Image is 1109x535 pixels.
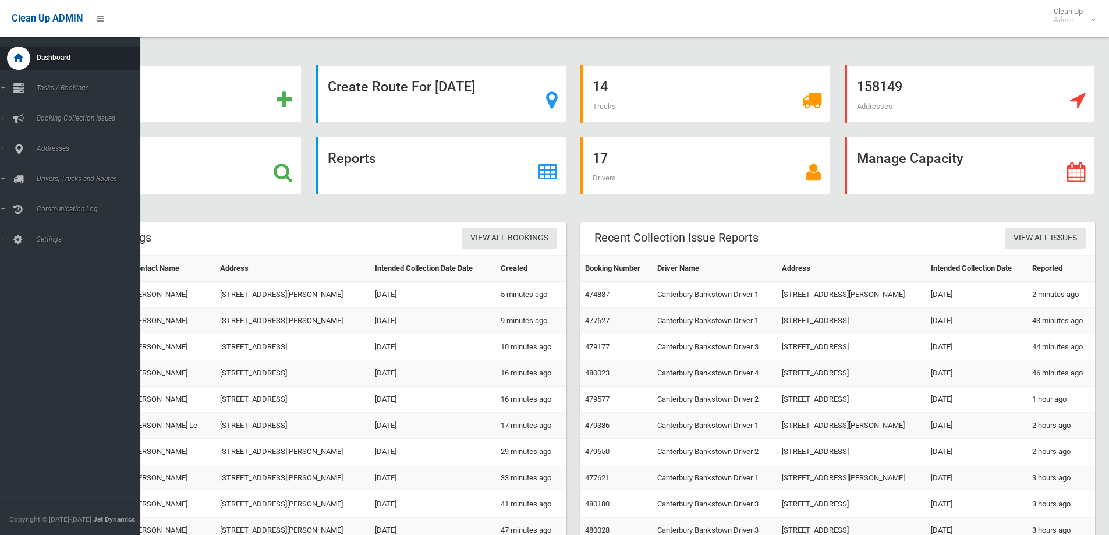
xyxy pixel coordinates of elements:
td: 43 minutes ago [1027,308,1095,334]
td: Canterbury Bankstown Driver 3 [653,334,777,360]
td: [DATE] [926,413,1027,439]
td: [STREET_ADDRESS][PERSON_NAME] [215,439,370,465]
a: Reports [316,137,566,194]
span: Tasks / Bookings [33,84,148,92]
td: [STREET_ADDRESS][PERSON_NAME] [777,465,926,491]
td: [DATE] [926,308,1027,334]
a: 479577 [585,395,610,403]
strong: 17 [593,150,608,166]
span: Clean Up ADMIN [12,13,83,24]
span: Addresses [33,144,148,153]
td: [STREET_ADDRESS] [215,360,370,387]
td: [DATE] [926,465,1027,491]
td: 17 minutes ago [496,413,566,439]
td: 9 minutes ago [496,308,566,334]
td: 16 minutes ago [496,387,566,413]
td: [DATE] [926,439,1027,465]
th: Contact Name [127,256,215,282]
td: Canterbury Bankstown Driver 2 [653,387,777,413]
td: [DATE] [370,491,496,518]
td: [STREET_ADDRESS][PERSON_NAME] [215,465,370,491]
td: 3 hours ago [1027,465,1095,491]
td: [DATE] [926,360,1027,387]
td: 46 minutes ago [1027,360,1095,387]
td: 10 minutes ago [496,334,566,360]
a: View All Bookings [462,228,557,249]
a: 479650 [585,447,610,456]
td: [DATE] [926,334,1027,360]
a: 14 Trucks [580,65,831,123]
span: Settings [33,235,148,243]
strong: Create Route For [DATE] [328,79,475,95]
td: [STREET_ADDRESS] [777,439,926,465]
td: 2 minutes ago [1027,282,1095,308]
a: 479177 [585,342,610,351]
td: [PERSON_NAME] Le [127,413,215,439]
td: 2 hours ago [1027,413,1095,439]
td: 1 hour ago [1027,387,1095,413]
td: [DATE] [370,282,496,308]
td: [DATE] [370,308,496,334]
td: [DATE] [370,465,496,491]
a: 480023 [585,369,610,377]
th: Intended Collection Date Date [370,256,496,282]
td: [PERSON_NAME] [127,282,215,308]
td: [STREET_ADDRESS] [777,360,926,387]
span: Trucks [593,102,616,111]
td: 44 minutes ago [1027,334,1095,360]
td: [STREET_ADDRESS] [215,413,370,439]
a: Search [51,137,302,194]
a: 474887 [585,290,610,299]
td: [DATE] [370,360,496,387]
td: [DATE] [926,387,1027,413]
td: Canterbury Bankstown Driver 3 [653,491,777,518]
span: Copyright © [DATE]-[DATE] [9,515,91,523]
td: [DATE] [370,334,496,360]
td: [STREET_ADDRESS][PERSON_NAME] [215,491,370,518]
a: 477627 [585,316,610,325]
td: [DATE] [926,282,1027,308]
td: [PERSON_NAME] [127,439,215,465]
a: 158149 Addresses [845,65,1095,123]
td: [PERSON_NAME] [127,465,215,491]
td: [STREET_ADDRESS][PERSON_NAME] [777,413,926,439]
td: [STREET_ADDRESS] [215,334,370,360]
td: [STREET_ADDRESS] [777,308,926,334]
th: Intended Collection Date [926,256,1027,282]
a: View All Issues [1005,228,1086,249]
td: [STREET_ADDRESS] [777,334,926,360]
td: 16 minutes ago [496,360,566,387]
small: Admin [1054,16,1083,24]
td: [STREET_ADDRESS] [215,387,370,413]
td: 41 minutes ago [496,491,566,518]
th: Address [215,256,370,282]
td: [STREET_ADDRESS][PERSON_NAME] [777,282,926,308]
th: Driver Name [653,256,777,282]
a: 477621 [585,473,610,482]
td: [STREET_ADDRESS] [777,387,926,413]
span: Dashboard [33,54,148,62]
th: Created [496,256,566,282]
td: Canterbury Bankstown Driver 1 [653,413,777,439]
td: 5 minutes ago [496,282,566,308]
span: Drivers, Trucks and Routes [33,175,148,183]
a: 17 Drivers [580,137,831,194]
a: Manage Capacity [845,137,1095,194]
td: [DATE] [926,491,1027,518]
td: [DATE] [370,387,496,413]
td: 3 hours ago [1027,491,1095,518]
td: [PERSON_NAME] [127,360,215,387]
strong: Reports [328,150,376,166]
td: 29 minutes ago [496,439,566,465]
td: [STREET_ADDRESS][PERSON_NAME] [215,308,370,334]
td: [STREET_ADDRESS] [777,491,926,518]
a: 479386 [585,421,610,430]
th: Booking Number [580,256,653,282]
td: [DATE] [370,439,496,465]
th: Reported [1027,256,1095,282]
td: [PERSON_NAME] [127,491,215,518]
td: 2 hours ago [1027,439,1095,465]
span: Booking Collection Issues [33,114,148,122]
a: Add Booking [51,65,302,123]
td: Canterbury Bankstown Driver 4 [653,360,777,387]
